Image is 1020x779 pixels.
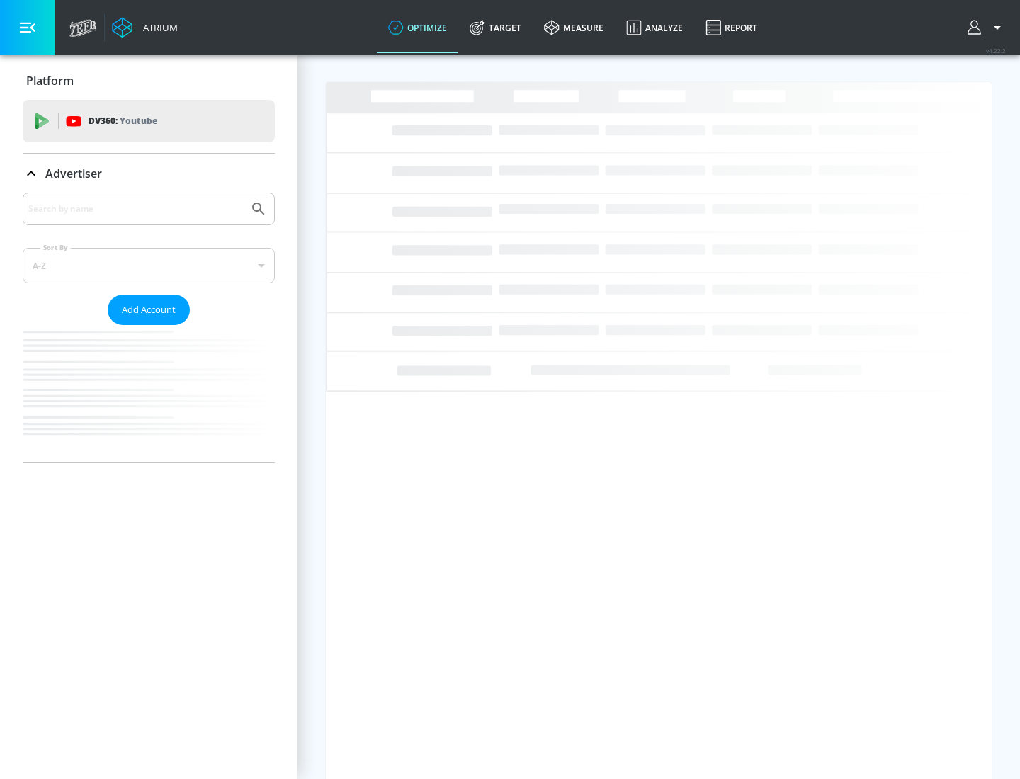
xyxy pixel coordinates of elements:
div: DV360: Youtube [23,100,275,142]
a: Target [458,2,533,53]
div: Advertiser [23,193,275,462]
span: v 4.22.2 [986,47,1006,55]
nav: list of Advertiser [23,325,275,462]
a: Atrium [112,17,178,38]
div: Atrium [137,21,178,34]
p: Advertiser [45,166,102,181]
p: Platform [26,73,74,89]
div: Platform [23,61,275,101]
span: Add Account [122,302,176,318]
input: Search by name [28,200,243,218]
p: Youtube [120,113,157,128]
div: A-Z [23,248,275,283]
div: Advertiser [23,154,275,193]
a: Analyze [615,2,694,53]
a: optimize [377,2,458,53]
a: Report [694,2,769,53]
button: Add Account [108,295,190,325]
a: measure [533,2,615,53]
label: Sort By [40,243,71,252]
p: DV360: [89,113,157,129]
